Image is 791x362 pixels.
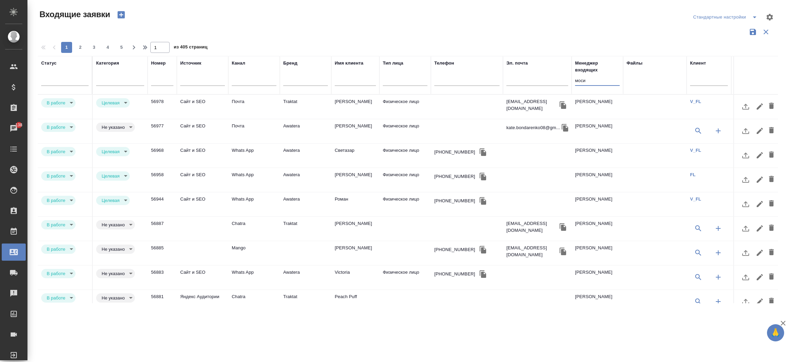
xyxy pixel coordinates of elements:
div: В работе [41,196,76,205]
span: 🙏 [770,326,781,340]
button: Загрузить файл [737,123,754,139]
span: из 405 страниц [174,43,207,53]
button: В работе [45,197,67,203]
button: В работе [45,100,67,106]
a: FL [690,172,696,177]
div: split button [691,12,761,23]
td: Whats App [228,265,280,290]
div: В работе [96,196,130,205]
button: Выбрать клиента [690,269,707,285]
div: Имя клиента [335,60,363,67]
p: [EMAIL_ADDRESS][DOMAIN_NAME] [506,220,558,234]
button: Сохранить фильтры [746,25,759,38]
td: [PERSON_NAME] [572,144,623,168]
td: Awatera [280,192,331,216]
div: [PHONE_NUMBER] [434,246,475,253]
div: В работе [96,123,135,132]
button: 4 [102,42,113,53]
div: Файлы [627,60,642,67]
td: [PERSON_NAME] [572,241,623,265]
td: Физическое лицо [379,265,431,290]
div: В работе [96,269,135,278]
span: 5 [116,44,127,51]
button: 5 [116,42,127,53]
td: 56881 [148,290,177,314]
button: Не указано [100,295,127,301]
button: Выбрать клиента [690,245,707,261]
button: Редактировать [754,123,766,139]
td: Физическое лицо [379,168,431,192]
button: Скопировать [478,171,488,182]
button: Создать клиента [710,220,726,237]
button: Удалить [766,269,777,285]
span: 2 [75,44,86,51]
a: V_FL [690,196,701,202]
button: Создать клиента [710,245,726,261]
td: Traktat [280,290,331,314]
button: Загрузить файл [737,293,754,310]
button: 2 [75,42,86,53]
div: В работе [96,171,130,181]
td: Chatra [228,290,280,314]
td: Сайт и SEO [177,265,228,290]
button: Удалить [766,123,777,139]
div: В работе [96,147,130,156]
div: Статус [41,60,57,67]
td: [PERSON_NAME] [331,217,379,241]
td: [PERSON_NAME] [331,95,379,119]
div: В работе [41,269,76,278]
button: Сбросить фильтры [759,25,772,38]
button: Редактировать [754,171,766,188]
button: Скопировать [560,123,570,133]
td: Яндекс Аудитории [177,290,228,314]
button: Выбрать клиента [690,220,707,237]
button: Загрузить файл [737,171,754,188]
button: Загрузить файл [737,269,754,285]
span: 4 [102,44,113,51]
div: В работе [41,293,76,303]
button: Выбрать клиента [690,293,707,310]
button: Редактировать [754,98,766,115]
div: Канал [232,60,245,67]
p: [EMAIL_ADDRESS][DOMAIN_NAME] [506,245,558,258]
td: Сайт и SEO [177,168,228,192]
td: Victoria [331,265,379,290]
td: Почта [228,119,280,143]
td: [PERSON_NAME] [572,95,623,119]
button: Удалить [766,171,777,188]
button: Скопировать [558,100,568,110]
button: Целевая [100,173,122,179]
a: V_FL [690,99,701,104]
a: V_FL [690,148,701,153]
button: Скопировать [558,222,568,232]
button: Скопировать [478,269,488,279]
td: [PERSON_NAME] [331,241,379,265]
button: Загрузить файл [737,245,754,261]
button: Создать [113,9,129,21]
button: Удалить [766,98,777,115]
div: В работе [41,123,76,132]
td: Awatera [280,119,331,143]
div: В работе [41,220,76,229]
td: [PERSON_NAME] [331,119,379,143]
td: Peach Puff [331,290,379,314]
button: Загрузить файл [737,220,754,237]
span: Настроить таблицу [761,9,778,25]
button: Удалить [766,147,777,163]
td: Awatera [280,265,331,290]
button: Удалить [766,245,777,261]
div: Клиент [690,60,706,67]
div: Менеджер входящих [575,60,620,73]
div: Источник [180,60,201,67]
button: Выбрать клиента [690,123,707,139]
div: Категория [96,60,119,67]
button: В работе [45,271,67,276]
td: Сайт и SEO [177,144,228,168]
button: Скопировать [478,147,488,157]
div: В работе [41,98,76,108]
td: [PERSON_NAME] [572,192,623,216]
button: Редактировать [754,293,766,310]
div: В работе [96,98,130,108]
p: kate.bondarenko08@gm... [506,124,560,131]
button: Удалить [766,293,777,310]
